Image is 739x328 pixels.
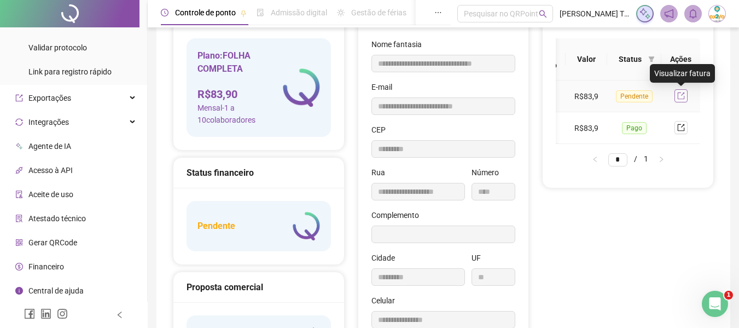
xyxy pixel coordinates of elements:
[371,295,402,307] label: Celular
[28,214,86,223] span: Atestado técnico
[28,142,71,151] span: Agente de IA
[724,291,733,300] span: 1
[161,9,168,16] span: clock-circle
[197,220,235,233] h5: Pendente
[15,215,23,222] span: solution
[116,311,124,319] span: left
[592,156,598,163] span: left
[197,49,283,76] h5: Plano: FOLHA COMPLETA
[650,64,715,83] div: Visualizar fatura
[187,166,331,180] div: Status financeiro
[293,212,320,240] img: logo-atual-colorida-simples.ef1a4d5a9bda94f4ab63.png
[566,38,607,80] th: Valor
[283,68,320,107] img: logo-atual-colorida-simples.ef1a4d5a9bda94f4ab63.png
[586,153,604,166] button: left
[639,8,651,20] img: sparkle-icon.fc2bf0ac1784a2077858766a79e2daf3.svg
[560,8,630,20] span: [PERSON_NAME] TREINAMENTOS LTDA
[622,122,647,134] span: Pago
[658,156,665,163] span: right
[608,153,648,166] li: 1/1
[371,124,393,136] label: CEP
[15,191,23,198] span: audit
[709,5,725,22] img: 94490
[175,8,236,17] span: Controle de ponto
[24,308,35,319] span: facebook
[661,38,700,80] th: Ações
[371,81,399,93] label: E-mail
[653,153,670,166] button: right
[257,9,264,16] span: file-done
[664,9,674,19] span: notification
[28,43,87,52] span: Validar protocolo
[616,90,653,102] span: Pendente
[28,286,84,295] span: Central de ajuda
[472,166,506,179] label: Número
[28,94,71,102] span: Exportações
[634,154,637,163] span: /
[688,9,698,19] span: bell
[351,8,406,17] span: Gestão de férias
[434,9,442,16] span: ellipsis
[539,10,547,18] span: search
[40,308,51,319] span: linkedin
[646,51,657,67] span: filter
[28,166,73,175] span: Acesso à API
[371,209,426,221] label: Complemento
[677,124,685,131] span: export
[15,118,23,126] span: sync
[28,67,112,76] span: Link para registro rápido
[566,80,607,112] td: R$83,9
[648,56,655,62] span: filter
[197,102,283,126] span: Mensal - 1 a 10 colaboradores
[57,308,68,319] span: instagram
[187,280,331,294] div: Proposta comercial
[271,8,327,17] span: Admissão digital
[677,92,685,100] span: export
[28,238,77,247] span: Gerar QRCode
[566,112,607,144] td: R$83,9
[28,262,64,271] span: Financeiro
[28,190,73,199] span: Aceite de uso
[371,252,402,264] label: Cidade
[197,87,283,102] h4: R$ 83,90
[15,239,23,246] span: qrcode
[337,9,345,16] span: sun
[15,263,23,271] span: dollar
[371,38,429,50] label: Nome fantasia
[15,94,23,102] span: export
[616,53,644,65] span: Status
[28,118,69,126] span: Integrações
[702,291,728,317] iframe: Intercom live chat
[240,10,247,16] span: pushpin
[472,252,488,264] label: UF
[653,153,670,166] li: Próxima página
[15,287,23,295] span: info-circle
[15,166,23,174] span: api
[586,153,604,166] li: Página anterior
[371,166,392,179] label: Rua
